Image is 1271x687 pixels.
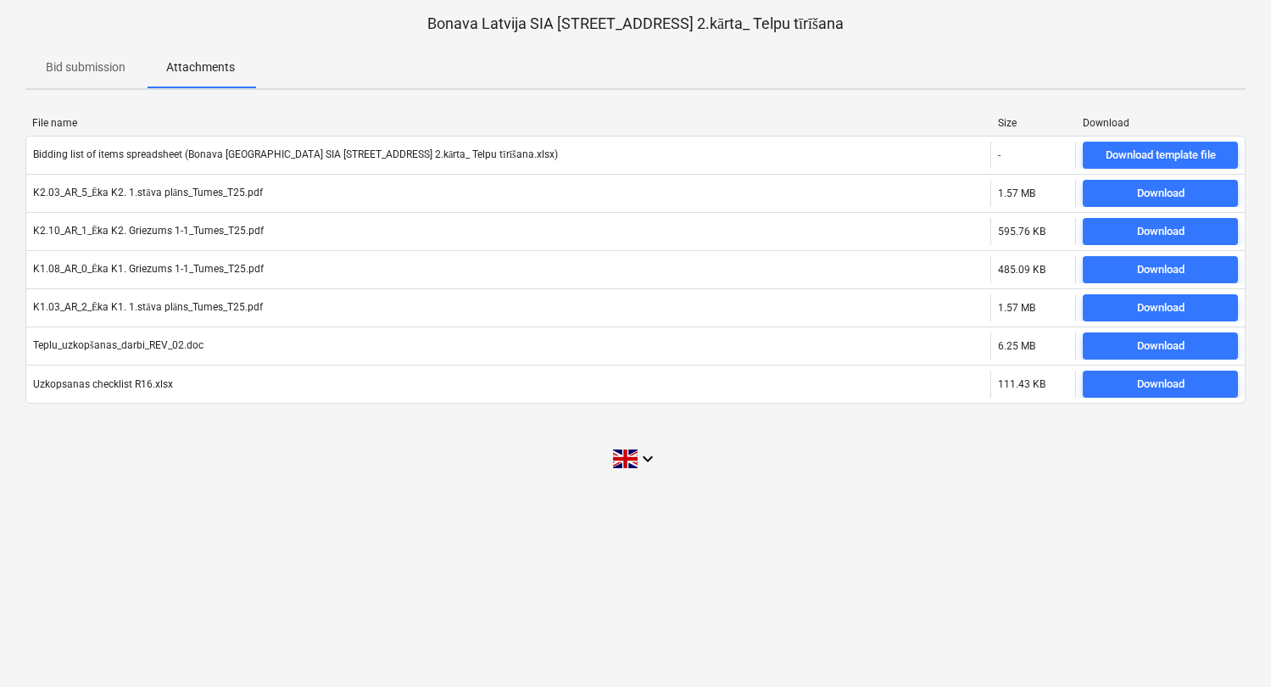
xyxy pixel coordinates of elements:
div: Download [1137,260,1185,280]
p: Bid submission [46,59,125,76]
div: K1.08_AR_0_Ēka K1. Griezums 1-1_Tumes_T25.pdf [33,263,264,276]
div: Download [1083,117,1239,129]
p: Bonava Latvija SIA [STREET_ADDRESS] 2.kārta_ Telpu tīrīšana [25,14,1246,34]
button: Download template file [1083,142,1238,169]
div: Download template file [1106,146,1216,165]
i: keyboard_arrow_down [638,449,658,469]
button: Download [1083,294,1238,321]
div: 1.57 MB [998,302,1035,314]
button: Download [1083,180,1238,207]
div: Download [1137,299,1185,318]
button: Download [1083,371,1238,398]
button: Download [1083,256,1238,283]
div: 1.57 MB [998,187,1035,199]
div: K2.10_AR_1_Ēka K2. Griezums 1-1_Tumes_T25.pdf [33,225,264,237]
div: Teplu_uzkopšanas_darbi_REV_02.doc [33,339,203,352]
div: Uzkopsanas checklist R16.xlsx [33,378,173,390]
p: Attachments [166,59,235,76]
div: Bidding list of items spreadsheet (Bonava [GEOGRAPHIC_DATA] SIA [STREET_ADDRESS] 2.kārta_ Telpu t... [33,148,558,161]
div: 111.43 KB [998,378,1045,390]
button: Download [1083,218,1238,245]
div: Download [1137,184,1185,204]
div: Size [998,117,1069,129]
div: 485.09 KB [998,264,1045,276]
div: K2.03_AR_5_Ēka K2. 1.stāva plāns_Tumes_T25.pdf [33,187,263,199]
div: - [998,149,1001,161]
div: File name [32,117,984,129]
div: Download [1137,222,1185,242]
div: Download [1137,337,1185,356]
div: Download [1137,375,1185,394]
button: Download [1083,332,1238,360]
div: 595.76 KB [998,226,1045,237]
div: K1.03_AR_2_Ēka K1. 1.stāva plāns_Tumes_T25.pdf [33,301,263,314]
div: 6.25 MB [998,340,1035,352]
